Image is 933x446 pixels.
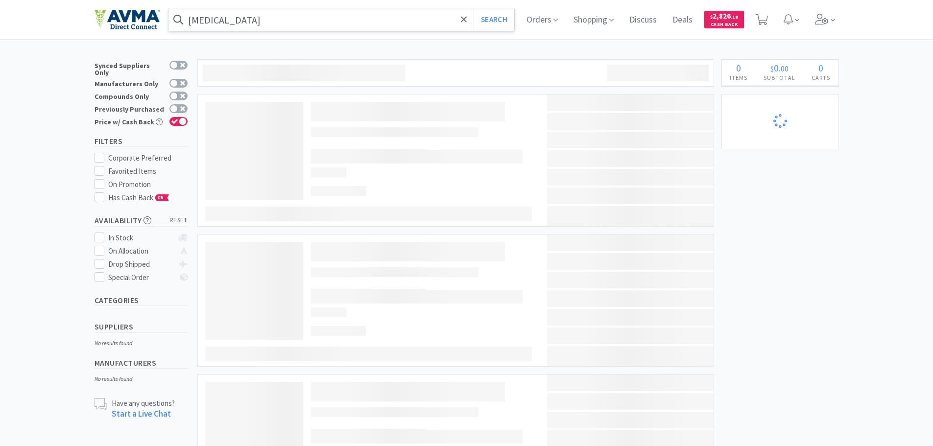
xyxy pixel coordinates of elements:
div: Price w/ Cash Back [95,117,165,125]
div: Manufacturers Only [95,79,165,87]
a: Discuss [625,16,661,24]
div: Drop Shipped [108,258,173,270]
div: In Stock [108,232,173,244]
h4: Items [722,73,756,82]
h5: Filters [95,136,188,147]
div: On Allocation [108,245,173,257]
span: 2,826 [710,11,738,21]
div: Previously Purchased [95,104,165,113]
span: 0 [818,62,823,74]
div: Compounds Only [95,92,165,100]
div: Special Order [108,272,173,283]
div: On Promotion [108,179,188,190]
h5: Manufacturers [95,357,188,369]
span: 0 [774,62,779,74]
input: Search by item, sku, manufacturer, ingredient, size... [168,8,515,31]
h5: Suppliers [95,321,188,332]
p: Have any questions? [112,398,175,408]
img: e4e33dab9f054f5782a47901c742baa9_102.png [95,9,160,30]
a: Start a Live Chat [112,408,171,419]
span: $ [710,14,713,20]
i: No results found [95,375,132,382]
span: reset [169,215,188,226]
h4: Carts [804,73,838,82]
a: Deals [669,16,696,24]
div: Favorited Items [108,165,188,177]
h4: Subtotal [756,73,804,82]
div: Synced Suppliers Only [95,61,165,76]
a: $2,826.18Cash Back [704,6,744,33]
span: 0 [736,62,741,74]
button: Search [474,8,514,31]
span: $ [770,64,774,73]
span: CB [156,195,166,201]
div: . [756,63,804,73]
h5: Availability [95,215,188,226]
span: Cash Back [710,22,738,28]
i: No results found [95,339,132,347]
span: Has Cash Back [108,193,169,202]
span: 00 [781,64,789,73]
h5: Categories [95,295,188,306]
span: . 18 [731,14,738,20]
div: Corporate Preferred [108,152,188,164]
